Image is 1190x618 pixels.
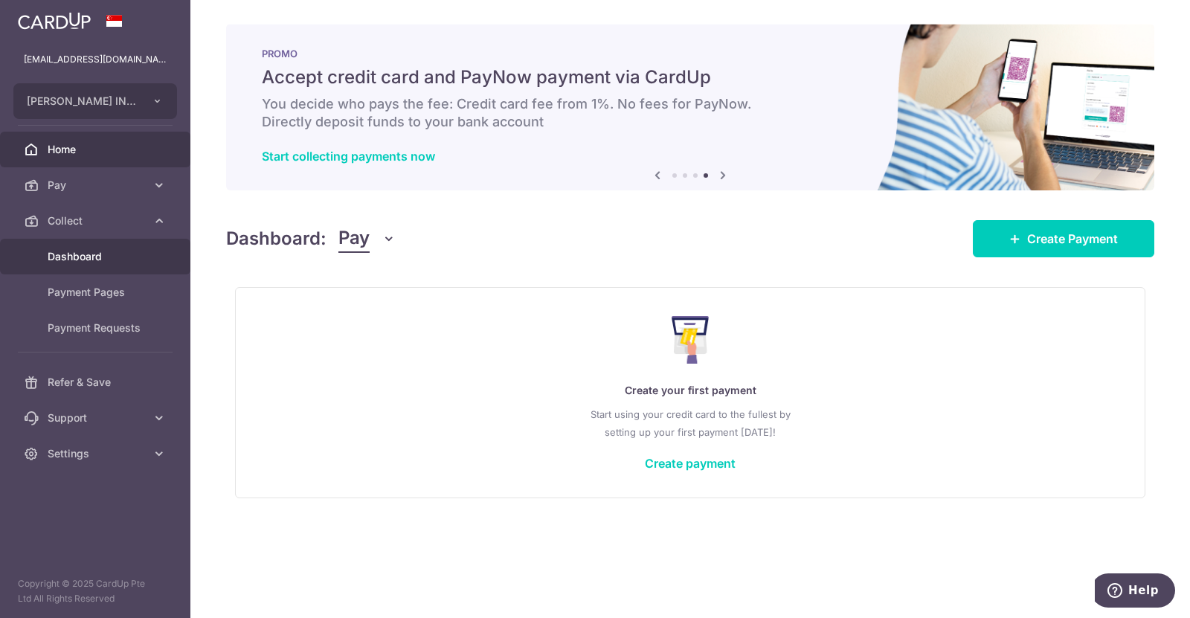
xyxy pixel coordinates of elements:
[262,95,1119,131] h6: You decide who pays the fee: Credit card fee from 1%. No fees for PayNow. Directly deposit funds ...
[48,285,146,300] span: Payment Pages
[262,65,1119,89] h5: Accept credit card and PayNow payment via CardUp
[262,48,1119,59] p: PROMO
[27,94,137,109] span: [PERSON_NAME] INTERIOR PTE LTD
[48,446,146,461] span: Settings
[1027,230,1118,248] span: Create Payment
[13,83,177,119] button: [PERSON_NAME] INTERIOR PTE LTD
[226,24,1154,190] img: paynow Banner
[48,375,146,390] span: Refer & Save
[262,149,435,164] a: Start collecting payments now
[338,225,370,253] span: Pay
[266,382,1115,399] p: Create your first payment
[973,220,1154,257] a: Create Payment
[18,12,91,30] img: CardUp
[48,213,146,228] span: Collect
[338,225,396,253] button: Pay
[672,316,710,364] img: Make Payment
[1095,573,1175,611] iframe: Opens a widget where you can find more information
[48,249,146,264] span: Dashboard
[266,405,1115,441] p: Start using your credit card to the fullest by setting up your first payment [DATE]!
[226,225,327,252] h4: Dashboard:
[48,178,146,193] span: Pay
[645,456,736,471] a: Create payment
[48,142,146,157] span: Home
[48,321,146,335] span: Payment Requests
[24,52,167,67] p: [EMAIL_ADDRESS][DOMAIN_NAME]
[48,411,146,425] span: Support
